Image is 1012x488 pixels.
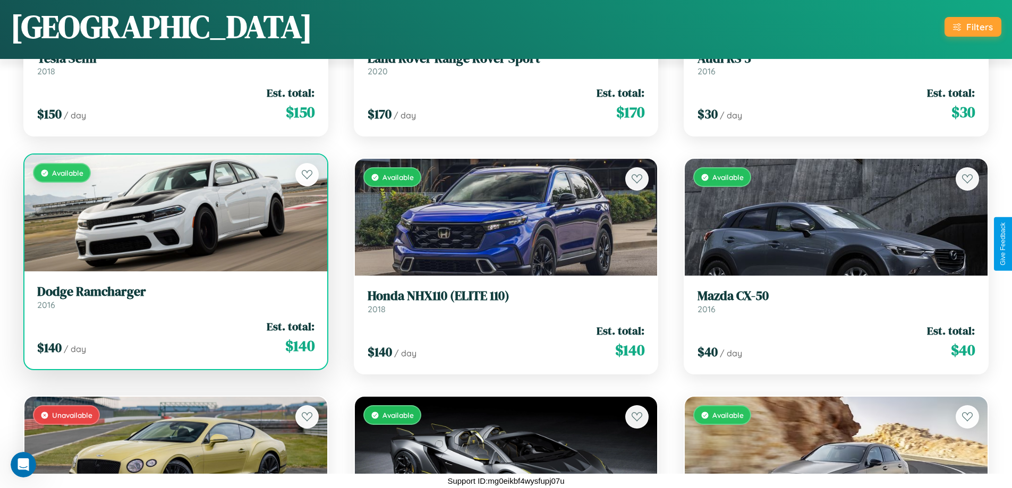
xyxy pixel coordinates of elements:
span: Available [382,173,414,182]
span: 2016 [37,299,55,310]
a: Land Rover Range Rover Sport2020 [368,51,645,77]
div: Filters [966,21,993,32]
span: $ 140 [285,335,314,356]
span: Available [712,410,744,419]
span: / day [720,348,742,358]
span: $ 170 [368,105,392,123]
h3: Honda NHX110 (ELITE 110) [368,288,645,304]
span: Available [52,168,83,177]
iframe: Intercom live chat [11,452,36,477]
span: Est. total: [597,85,644,100]
span: 2016 [698,66,716,76]
h3: Dodge Ramcharger [37,284,314,299]
p: Support ID: mg0eikbf4wysfupj07u [447,474,564,488]
span: 2016 [698,304,716,314]
h3: Mazda CX-50 [698,288,975,304]
span: $ 30 [951,101,975,123]
span: / day [394,348,416,358]
span: $ 40 [698,343,718,361]
div: Give Feedback [999,222,1007,266]
span: Est. total: [267,319,314,334]
a: Honda NHX110 (ELITE 110)2018 [368,288,645,314]
span: 2018 [368,304,386,314]
span: Est. total: [927,85,975,100]
a: Audi RS 52016 [698,51,975,77]
button: Filters [945,17,1001,37]
span: Unavailable [52,410,92,419]
a: Dodge Ramcharger2016 [37,284,314,310]
span: $ 40 [951,339,975,361]
span: $ 30 [698,105,718,123]
span: $ 150 [37,105,62,123]
a: Mazda CX-502016 [698,288,975,314]
span: $ 150 [286,101,314,123]
span: $ 140 [37,339,62,356]
span: $ 140 [615,339,644,361]
span: 2020 [368,66,388,76]
span: Est. total: [267,85,314,100]
span: / day [720,110,742,121]
span: 2018 [37,66,55,76]
span: Est. total: [927,323,975,338]
span: / day [64,344,86,354]
span: $ 140 [368,343,392,361]
span: / day [64,110,86,121]
span: Est. total: [597,323,644,338]
span: Available [382,410,414,419]
span: Available [712,173,744,182]
h1: [GEOGRAPHIC_DATA] [11,5,312,48]
h3: Land Rover Range Rover Sport [368,51,645,66]
span: $ 170 [616,101,644,123]
span: / day [394,110,416,121]
a: Tesla Semi2018 [37,51,314,77]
